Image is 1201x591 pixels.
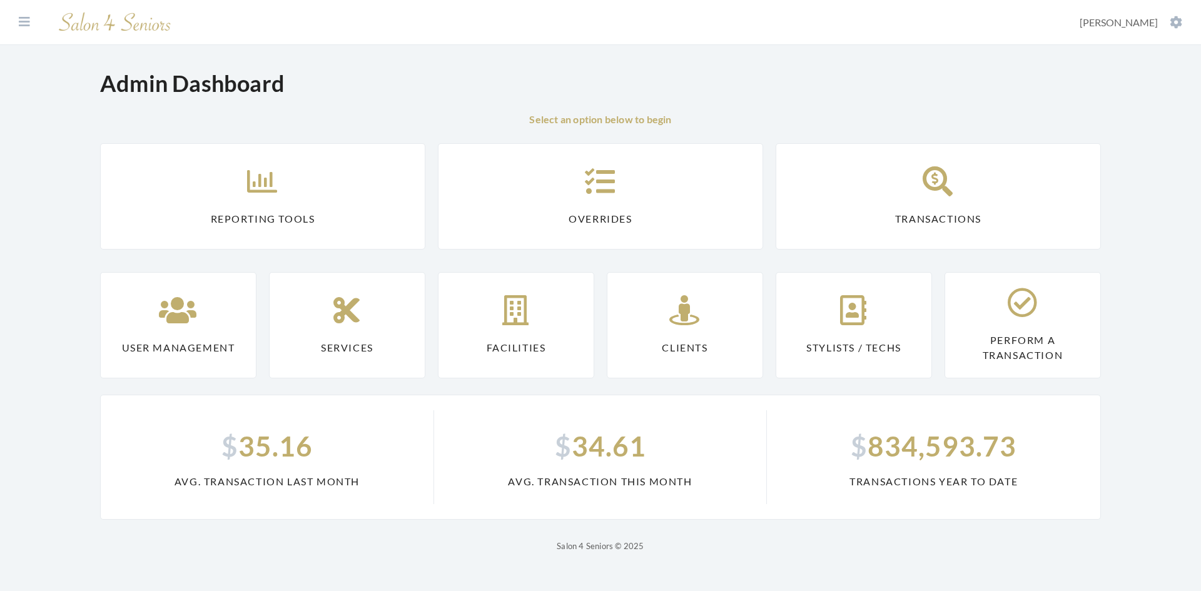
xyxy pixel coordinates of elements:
span: Avg. Transaction Last Month [116,474,418,489]
span: Avg. Transaction This Month [449,474,752,489]
a: Overrides [438,143,763,250]
p: Salon 4 Seniors © 2025 [100,538,1101,553]
button: [PERSON_NAME] [1076,16,1186,29]
h1: Admin Dashboard [100,70,285,97]
a: Perform a Transaction [945,272,1101,378]
span: 834,593.73 [782,425,1085,467]
p: Select an option below to begin [100,112,1101,127]
a: User Management [100,272,256,378]
a: Facilities [438,272,594,378]
span: 34.61 [449,425,752,467]
img: Salon 4 Seniors [53,8,178,37]
a: Reporting Tools [100,143,425,250]
a: Transactions [776,143,1101,250]
span: 35.16 [116,425,418,467]
span: Transactions Year To Date [782,474,1085,489]
a: Services [269,272,425,378]
span: [PERSON_NAME] [1080,16,1158,28]
a: Stylists / Techs [776,272,932,378]
a: Clients [607,272,763,378]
